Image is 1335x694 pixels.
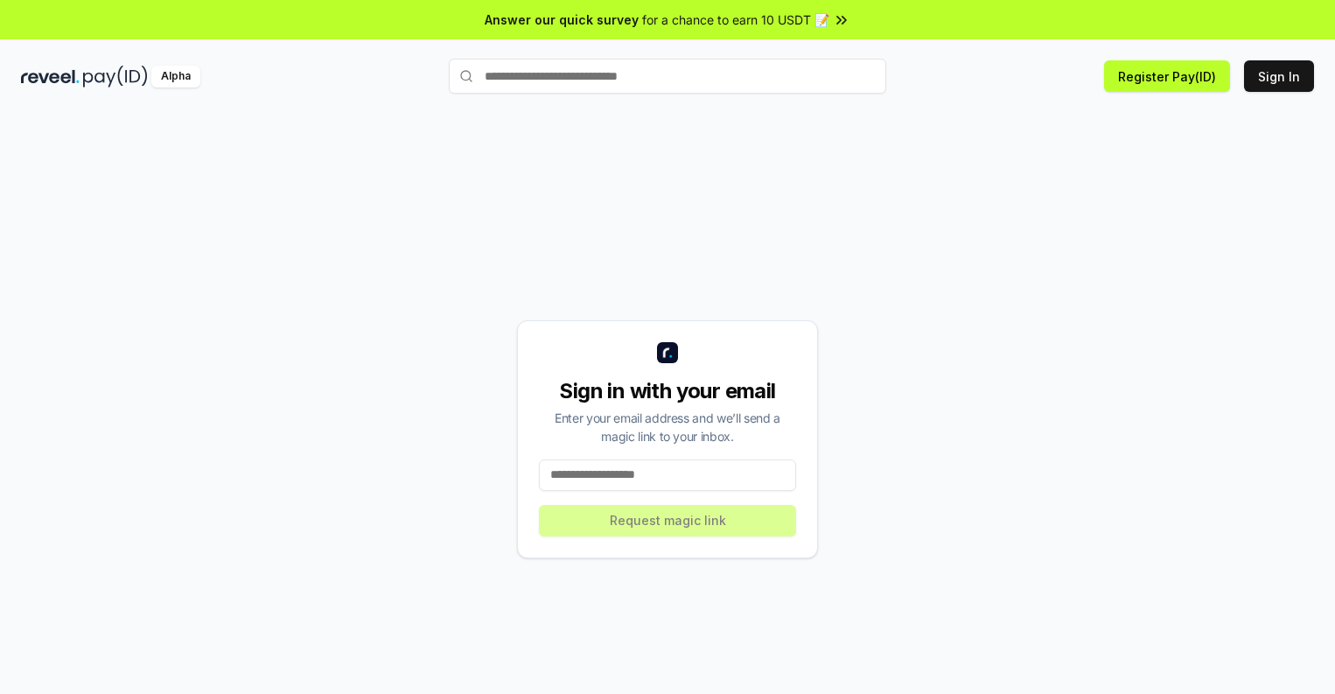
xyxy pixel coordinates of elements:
img: reveel_dark [21,66,80,88]
img: pay_id [83,66,148,88]
span: for a chance to earn 10 USDT 📝 [642,11,829,29]
button: Sign In [1244,60,1314,92]
img: logo_small [657,342,678,363]
span: Answer our quick survey [485,11,639,29]
div: Alpha [151,66,200,88]
div: Enter your email address and we’ll send a magic link to your inbox. [539,409,796,445]
button: Register Pay(ID) [1104,60,1230,92]
div: Sign in with your email [539,377,796,405]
